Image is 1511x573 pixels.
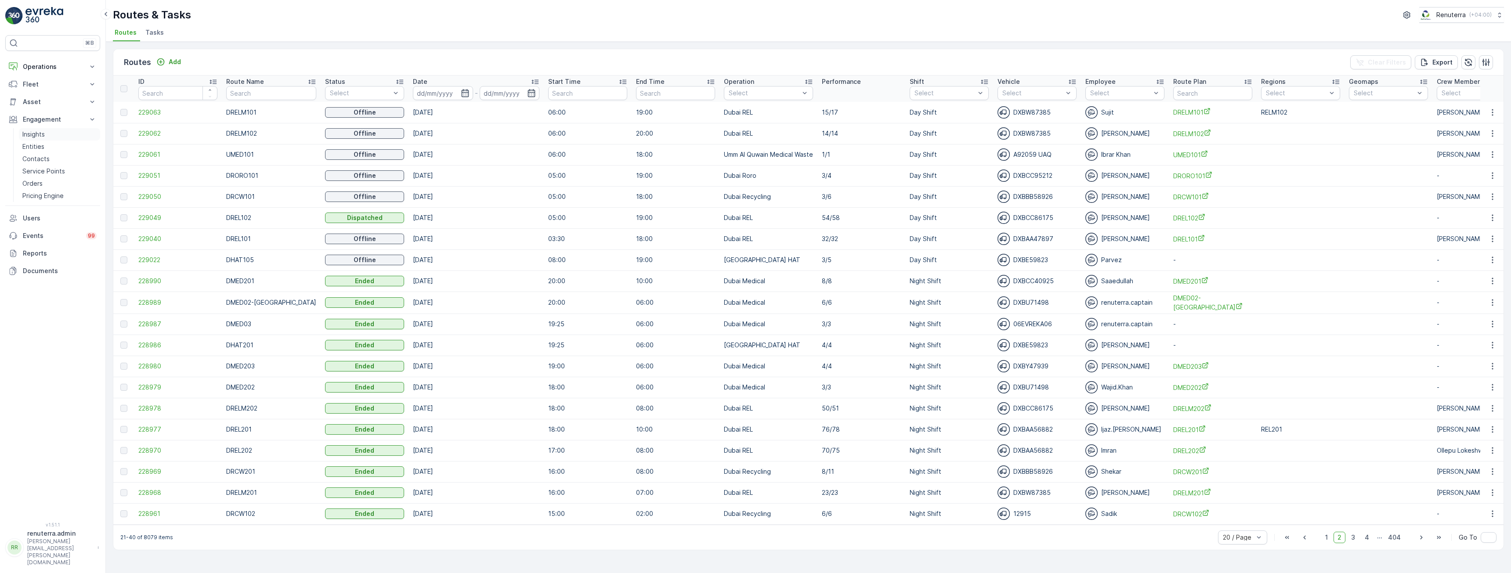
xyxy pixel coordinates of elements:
span: 228978 [138,404,217,413]
div: [PERSON_NAME] [1085,127,1164,140]
button: Operations [5,58,100,76]
p: Day Shift [910,171,989,180]
button: Export [1415,55,1458,69]
p: Dubai REL [724,108,813,117]
span: DRCW101 [1173,192,1252,202]
p: Ended [355,467,374,476]
p: Umm Al Quwain Medical Waste [724,150,813,159]
p: Dubai Recycling [724,192,813,201]
button: Clear Filters [1350,55,1411,69]
p: Fleet [23,80,83,89]
a: DMED203 [1173,362,1252,371]
p: 19:00 [636,108,715,117]
p: [PERSON_NAME][EMAIL_ADDRESS][PERSON_NAME][DOMAIN_NAME] [27,538,93,566]
img: Screenshot_2024-07-26_at_13.33.01.png [1419,10,1433,20]
p: Documents [23,267,97,275]
td: [DATE] [408,186,544,207]
p: Performance [822,77,861,86]
img: svg%3e [998,381,1010,393]
img: svg%3e [1085,148,1098,161]
p: Select [330,89,390,97]
img: svg%3e [1085,127,1098,140]
td: [DATE] [408,503,544,524]
td: [DATE] [408,249,544,270]
a: 228969 [138,467,217,476]
p: [PERSON_NAME] [1437,150,1486,159]
p: Ended [355,425,374,434]
button: Offline [325,107,404,118]
img: svg%3e [998,360,1010,372]
span: DMED02-[GEOGRAPHIC_DATA] [1173,294,1252,312]
a: 229049 [138,213,217,222]
span: DREL102 [1173,213,1252,223]
a: 228968 [138,488,217,497]
img: svg%3e [998,465,1010,478]
a: 228980 [138,362,217,371]
button: Dispatched [325,213,404,223]
span: 229050 [138,192,217,201]
p: Contacts [22,155,50,163]
p: 05:00 [548,192,627,201]
p: ... [1377,532,1382,543]
p: 3/6 [822,192,901,201]
a: 228987 [138,320,217,328]
img: svg%3e [998,212,1010,224]
img: svg%3e [1085,423,1098,436]
td: [DATE] [408,314,544,335]
img: svg%3e [998,148,1010,161]
img: svg%3e [1085,360,1098,372]
p: Route Name [226,77,264,86]
a: DRELM201 [1173,488,1252,497]
p: Dubai REL [724,129,813,138]
a: Documents [5,262,100,280]
p: Status [325,77,345,86]
img: svg%3e [1085,444,1098,457]
a: 228970 [138,446,217,455]
img: svg%3e [998,254,1010,266]
p: Engagement [23,115,83,124]
img: svg%3e [1085,275,1098,287]
p: Ended [355,277,374,285]
a: DRCW102 [1173,509,1252,519]
img: svg%3e [1085,106,1098,119]
span: DMED202 [1173,383,1252,392]
p: Offline [354,256,376,264]
p: RELM102 [1261,108,1340,117]
p: Select [1090,89,1151,97]
div: Toggle Row Selected [120,172,127,179]
p: Start Time [548,77,581,86]
img: svg%3e [998,402,1010,414]
div: Toggle Row Selected [120,151,127,158]
p: [PERSON_NAME] [1437,192,1486,201]
img: svg%3e [1085,191,1098,203]
a: DREL202 [1173,446,1252,455]
p: Dubai Roro [724,171,813,180]
img: svg%3e [998,339,1010,351]
img: svg%3e [998,127,1010,140]
span: 1 [1321,532,1332,543]
p: ID [138,77,145,86]
p: Crew Member(s) [1437,77,1488,86]
p: Pricing Engine [22,191,64,200]
a: 228986 [138,341,217,350]
td: [DATE] [408,398,544,419]
p: Clear Filters [1368,58,1406,67]
td: [DATE] [408,419,544,440]
p: [PERSON_NAME] [1437,129,1486,138]
td: [DATE] [408,228,544,249]
a: DRCW201 [1173,467,1252,476]
a: Pricing Engine [19,190,100,202]
img: svg%3e [998,444,1010,457]
img: svg%3e [1085,233,1098,245]
p: Offline [354,150,376,159]
a: Service Points [19,165,100,177]
p: 3/4 [822,171,901,180]
img: svg%3e [998,233,1010,245]
a: 229040 [138,234,217,243]
p: 14/14 [822,129,901,138]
